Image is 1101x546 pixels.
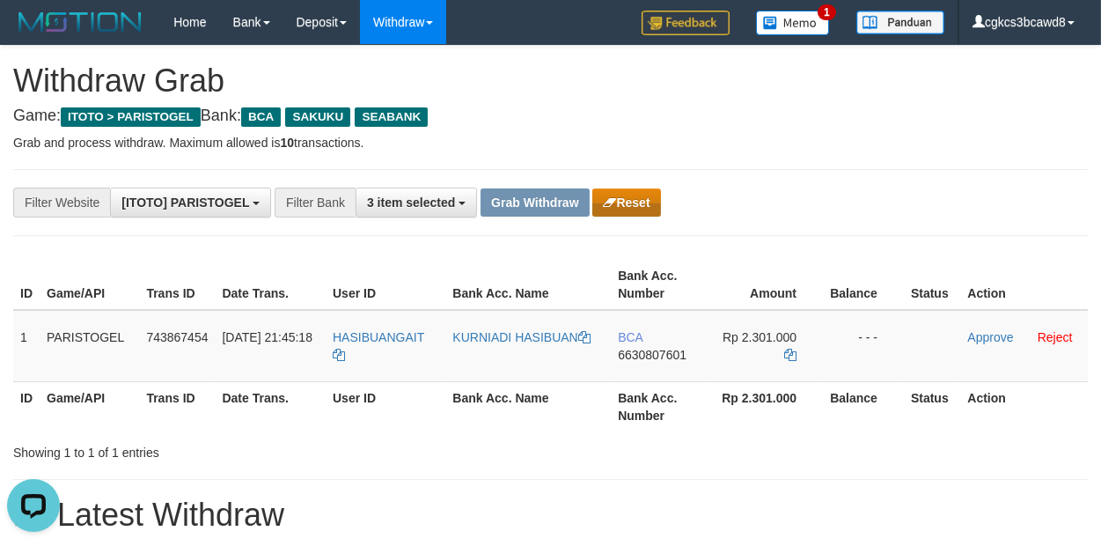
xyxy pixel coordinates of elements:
[13,134,1088,151] p: Grab and process withdraw. Maximum allowed is transactions.
[333,330,424,362] a: HASIBUANGAIT
[904,260,960,310] th: Status
[13,310,40,382] td: 1
[139,381,215,432] th: Trans ID
[326,381,445,432] th: User ID
[7,7,60,60] button: Open LiveChat chat widget
[1038,330,1073,344] a: Reject
[285,107,350,127] span: SAKUKU
[452,330,590,344] a: KURNIADI HASIBUAN
[784,348,796,362] a: Copy 2301000 to clipboard
[40,310,139,382] td: PARISTOGEL
[592,188,660,217] button: Reset
[367,196,455,210] span: 3 item selected
[121,196,249,210] span: [ITOTO] PARISTOGEL
[642,11,730,35] img: Feedback.jpg
[708,381,823,432] th: Rp 2.301.000
[13,437,445,461] div: Showing 1 to 1 of 1 entries
[355,107,428,127] span: SEABANK
[823,310,904,382] td: - - -
[215,381,326,432] th: Date Trans.
[13,9,147,35] img: MOTION_logo.png
[611,260,708,310] th: Bank Acc. Number
[723,330,796,344] span: Rp 2.301.000
[756,11,830,35] img: Button%20Memo.svg
[356,188,477,218] button: 3 item selected
[960,381,1088,432] th: Action
[275,188,356,218] div: Filter Bank
[856,11,944,34] img: panduan.png
[13,63,1088,99] h1: Withdraw Grab
[13,260,40,310] th: ID
[904,381,960,432] th: Status
[40,381,139,432] th: Game/API
[708,260,823,310] th: Amount
[13,107,1088,125] h4: Game: Bank:
[146,330,208,344] span: 743867454
[960,260,1088,310] th: Action
[13,381,40,432] th: ID
[139,260,215,310] th: Trans ID
[61,107,201,127] span: ITOTO > PARISTOGEL
[611,381,708,432] th: Bank Acc. Number
[222,330,312,344] span: [DATE] 21:45:18
[823,260,904,310] th: Balance
[445,381,611,432] th: Bank Acc. Name
[215,260,326,310] th: Date Trans.
[13,188,110,218] div: Filter Website
[13,498,1088,533] h1: 15 Latest Withdraw
[618,330,642,344] span: BCA
[618,348,686,362] span: Copy 6630807601 to clipboard
[967,330,1013,344] a: Approve
[481,188,589,217] button: Grab Withdraw
[823,381,904,432] th: Balance
[241,107,281,127] span: BCA
[40,260,139,310] th: Game/API
[818,4,836,20] span: 1
[445,260,611,310] th: Bank Acc. Name
[333,330,424,344] span: HASIBUANGAIT
[110,188,271,218] button: [ITOTO] PARISTOGEL
[280,136,294,150] strong: 10
[326,260,445,310] th: User ID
